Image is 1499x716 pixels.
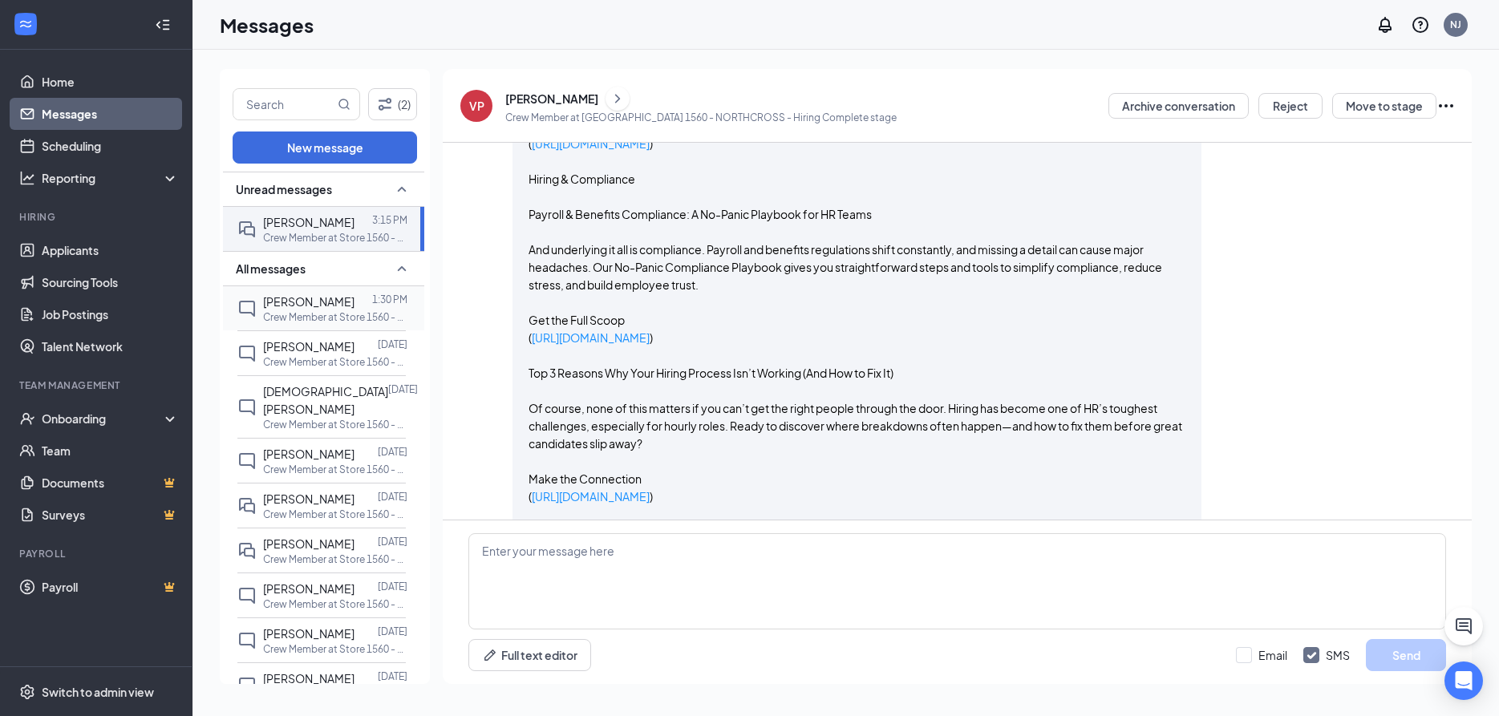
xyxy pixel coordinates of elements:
[378,580,407,593] p: [DATE]
[1375,15,1395,34] svg: Notifications
[237,496,257,516] svg: DoubleChat
[237,451,257,471] svg: ChatInactive
[378,445,407,459] p: [DATE]
[1444,607,1483,645] button: ChatActive
[263,642,407,656] p: Crew Member at Store 1560 - NORTHCROSS
[155,17,171,33] svg: Collapse
[505,91,598,107] div: [PERSON_NAME]
[1108,93,1249,119] button: Archive conversation
[237,676,257,695] svg: ChatInactive
[237,220,257,239] svg: DoubleChat
[42,170,180,186] div: Reporting
[1444,661,1483,700] div: Open Intercom Messenger
[263,463,407,476] p: Crew Member at Store 1560 - NORTHCROSS
[42,66,179,98] a: Home
[1436,96,1456,115] svg: Ellipses
[375,95,395,114] svg: Filter
[42,467,179,499] a: DocumentsCrown
[1411,15,1430,34] svg: QuestionInfo
[42,571,179,603] a: PayrollCrown
[532,489,650,504] a: [URL][DOMAIN_NAME]
[338,98,350,111] svg: MagnifyingGlass
[372,293,407,306] p: 1:30 PM
[42,684,154,700] div: Switch to admin view
[392,180,411,199] svg: SmallChevronUp
[233,89,334,119] input: Search
[233,131,417,164] button: New message
[610,89,626,108] svg: ChevronRight
[1454,617,1473,636] svg: ChatActive
[19,170,35,186] svg: Analysis
[606,87,630,111] button: ChevronRight
[18,16,34,32] svg: WorkstreamLogo
[263,294,354,309] span: [PERSON_NAME]
[392,259,411,278] svg: SmallChevronUp
[237,631,257,650] svg: ChatInactive
[237,344,257,363] svg: ChatInactive
[42,298,179,330] a: Job Postings
[263,536,354,551] span: [PERSON_NAME]
[263,671,354,686] span: [PERSON_NAME]
[468,639,591,671] button: Full text editorPen
[1450,18,1461,31] div: NJ
[19,378,176,392] div: Team Management
[237,299,257,318] svg: ChatInactive
[263,597,407,611] p: Crew Member at Store 1560 - NORTHCROSS
[263,626,354,641] span: [PERSON_NAME]
[42,130,179,162] a: Scheduling
[42,330,179,362] a: Talent Network
[263,355,407,369] p: Crew Member at Store 1560 - NORTHCROSS
[42,234,179,266] a: Applicants
[372,213,407,227] p: 3:15 PM
[19,547,176,560] div: Payroll
[236,181,332,197] span: Unread messages
[263,491,354,506] span: [PERSON_NAME]
[469,98,484,114] div: VP
[263,581,354,596] span: [PERSON_NAME]
[378,625,407,638] p: [DATE]
[19,684,35,700] svg: Settings
[42,411,165,427] div: Onboarding
[19,411,35,427] svg: UserCheck
[505,111,897,124] p: Crew Member at [GEOGRAPHIC_DATA] 1560 - NORTHCROSS - Hiring Complete stage
[263,339,354,354] span: [PERSON_NAME]
[378,490,407,504] p: [DATE]
[19,210,176,224] div: Hiring
[42,435,179,467] a: Team
[237,541,257,560] svg: DoubleChat
[378,669,407,683] p: [DATE]
[263,215,354,229] span: [PERSON_NAME]
[237,398,257,417] svg: ChatInactive
[1258,93,1323,119] button: Reject
[1332,93,1436,119] button: Move to stage
[263,552,407,566] p: Crew Member at Store 1560 - NORTHCROSS
[532,136,650,151] a: [URL][DOMAIN_NAME]
[42,98,179,130] a: Messages
[237,586,257,605] svg: ChatInactive
[263,384,388,416] span: [DEMOGRAPHIC_DATA][PERSON_NAME]
[263,418,407,431] p: Crew Member at Store 1560 - NORTHCROSS
[42,266,179,298] a: Sourcing Tools
[236,261,306,277] span: All messages
[378,338,407,351] p: [DATE]
[482,647,498,663] svg: Pen
[220,11,314,38] h1: Messages
[42,499,179,531] a: SurveysCrown
[263,508,407,521] p: Crew Member at Store 1560 - NORTHCROSS
[532,330,650,345] a: [URL][DOMAIN_NAME]
[263,231,407,245] p: Crew Member at Store 1560 - NORTHCROSS
[368,88,417,120] button: Filter (2)
[388,382,418,396] p: [DATE]
[378,535,407,548] p: [DATE]
[1366,639,1446,671] button: Send
[263,447,354,461] span: [PERSON_NAME]
[263,310,407,324] p: Crew Member at Store 1560 - NORTHCROSS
